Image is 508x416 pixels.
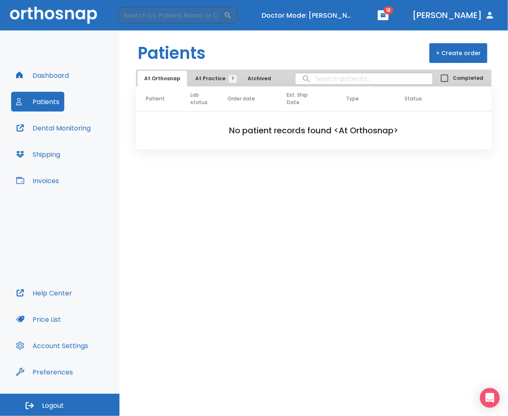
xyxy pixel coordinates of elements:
span: 18 [384,6,393,14]
h2: No patient records found <At Orthosnap> [149,124,478,137]
button: At Orthosnap [138,71,187,86]
h1: Patients [138,41,206,65]
button: + Create order [429,43,487,63]
span: 7 [229,75,237,83]
img: Orthosnap [10,7,97,23]
button: Dashboard [11,65,74,85]
button: Doctor Mode: [PERSON_NAME] [258,9,357,22]
button: Patients [11,92,64,112]
div: Tooltip anchor [71,368,79,375]
button: Account Settings [11,336,93,356]
input: search [295,71,433,87]
span: Completed [453,74,483,82]
button: [PERSON_NAME] [409,8,498,23]
span: Lab status [190,91,208,106]
button: Dental Monitoring [11,118,96,138]
div: Open Intercom Messenger [480,388,500,408]
span: Patient [146,95,165,102]
span: Logout [42,401,64,410]
input: Search by Patient Name or Case # [118,7,224,23]
button: Preferences [11,362,78,382]
span: Est. Ship Date [287,91,321,106]
span: Status [405,95,422,102]
button: Price List [11,309,66,329]
span: Archived [248,75,279,82]
div: tabs [138,71,272,86]
span: Order date [227,95,255,102]
button: Help Center [11,283,77,303]
button: Invoices [11,171,64,191]
span: Type [346,95,359,102]
button: Shipping [11,144,65,164]
span: At Practice [195,75,233,82]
